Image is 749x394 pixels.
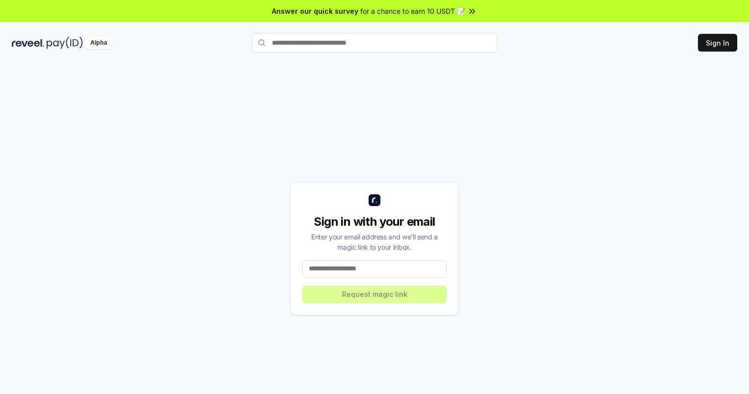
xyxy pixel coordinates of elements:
span: for a chance to earn 10 USDT 📝 [360,6,465,16]
img: pay_id [47,37,83,49]
button: Sign In [698,34,737,52]
span: Answer our quick survey [272,6,358,16]
div: Enter your email address and we’ll send a magic link to your inbox. [302,232,447,252]
img: logo_small [369,194,380,206]
div: Sign in with your email [302,214,447,230]
div: Alpha [85,37,112,49]
img: reveel_dark [12,37,45,49]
